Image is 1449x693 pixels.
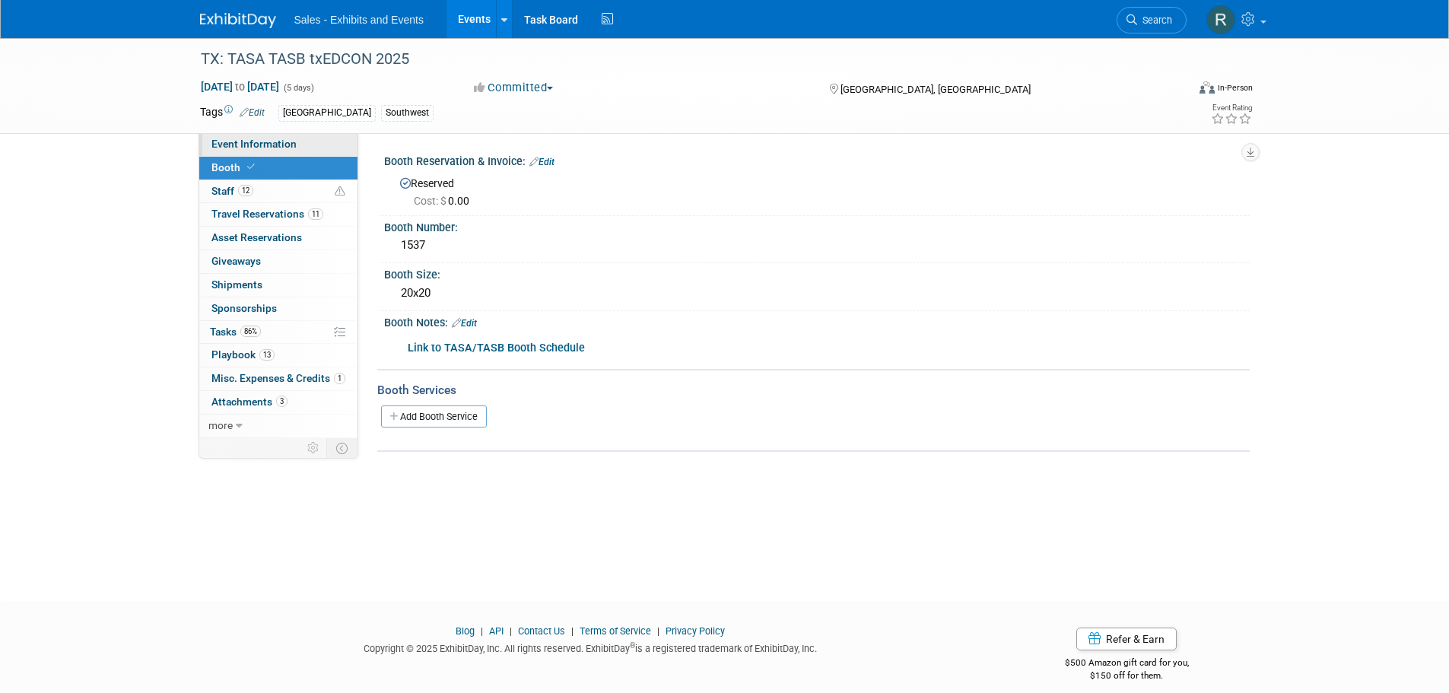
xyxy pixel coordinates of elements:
[211,231,302,243] span: Asset Reservations
[259,349,275,361] span: 13
[414,195,448,207] span: Cost: $
[381,405,487,428] a: Add Booth Service
[199,203,357,226] a: Travel Reservations11
[580,625,651,637] a: Terms of Service
[506,625,516,637] span: |
[666,625,725,637] a: Privacy Policy
[384,150,1250,170] div: Booth Reservation & Invoice:
[199,297,357,320] a: Sponsorships
[210,326,261,338] span: Tasks
[300,438,327,458] td: Personalize Event Tab Strip
[1217,82,1253,94] div: In-Person
[199,344,357,367] a: Playbook13
[396,172,1238,208] div: Reserved
[211,348,275,361] span: Playbook
[653,625,663,637] span: |
[247,163,255,171] i: Booth reservation complete
[384,263,1250,282] div: Booth Size:
[211,396,288,408] span: Attachments
[282,83,314,93] span: (5 days)
[199,157,357,180] a: Booth
[240,326,261,337] span: 86%
[1137,14,1172,26] span: Search
[1004,669,1250,682] div: $150 off for them.
[1097,79,1254,102] div: Event Format
[199,227,357,250] a: Asset Reservations
[477,625,487,637] span: |
[414,195,475,207] span: 0.00
[1004,647,1250,682] div: $500 Amazon gift card for you,
[1117,7,1187,33] a: Search
[276,396,288,407] span: 3
[199,250,357,273] a: Giveaways
[200,13,276,28] img: ExhibitDay
[200,638,982,656] div: Copyright © 2025 ExhibitDay, Inc. All rights reserved. ExhibitDay is a registered trademark of Ex...
[1211,104,1252,112] div: Event Rating
[630,641,635,650] sup: ®
[211,208,323,220] span: Travel Reservations
[211,138,297,150] span: Event Information
[211,255,261,267] span: Giveaways
[326,438,357,458] td: Toggle Event Tabs
[240,107,265,118] a: Edit
[377,382,1250,399] div: Booth Services
[208,419,233,431] span: more
[489,625,504,637] a: API
[529,157,554,167] a: Edit
[469,80,559,96] button: Committed
[396,234,1238,257] div: 1537
[335,185,345,199] span: Potential Scheduling Conflict -- at least one attendee is tagged in another overlapping event.
[238,185,253,196] span: 12
[199,321,357,344] a: Tasks86%
[211,161,258,173] span: Booth
[199,180,357,203] a: Staff12
[278,105,376,121] div: [GEOGRAPHIC_DATA]
[396,281,1238,305] div: 20x20
[381,105,434,121] div: Southwest
[1206,5,1235,34] img: Renee Dietrich
[452,318,477,329] a: Edit
[567,625,577,637] span: |
[408,342,585,354] a: Link to TASA/TASB Booth Schedule
[199,391,357,414] a: Attachments3
[334,373,345,384] span: 1
[1200,81,1215,94] img: Format-Inperson.png
[199,133,357,156] a: Event Information
[233,81,247,93] span: to
[1076,628,1177,650] a: Refer & Earn
[211,185,253,197] span: Staff
[195,46,1164,73] div: TX: TASA TASB txEDCON 2025
[456,625,475,637] a: Blog
[518,625,565,637] a: Contact Us
[294,14,424,26] span: Sales - Exhibits and Events
[200,80,280,94] span: [DATE] [DATE]
[211,302,277,314] span: Sponsorships
[384,311,1250,331] div: Booth Notes:
[211,372,345,384] span: Misc. Expenses & Credits
[200,104,265,122] td: Tags
[840,84,1031,95] span: [GEOGRAPHIC_DATA], [GEOGRAPHIC_DATA]
[308,208,323,220] span: 11
[211,278,262,291] span: Shipments
[384,216,1250,235] div: Booth Number:
[199,415,357,437] a: more
[199,367,357,390] a: Misc. Expenses & Credits1
[199,274,357,297] a: Shipments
